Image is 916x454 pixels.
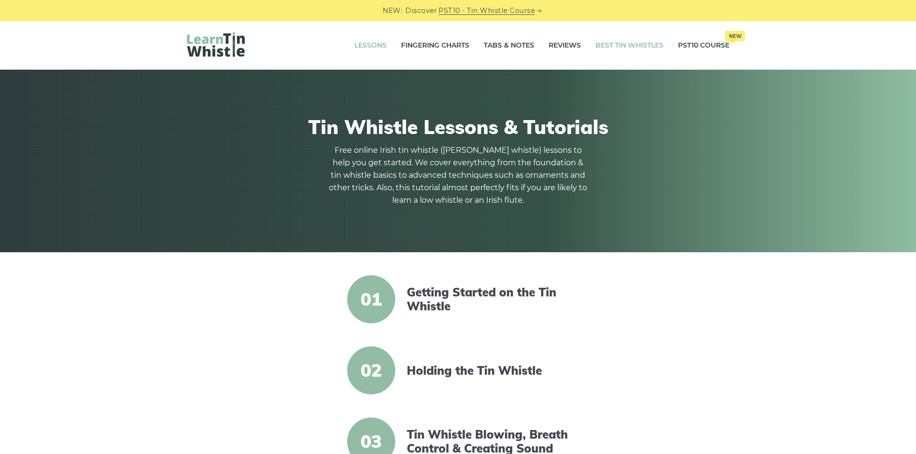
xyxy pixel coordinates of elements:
[401,34,469,58] a: Fingering Charts
[187,32,245,57] img: LearnTinWhistle.com
[484,34,534,58] a: Tabs & Notes
[347,346,395,394] span: 02
[407,364,572,378] a: Holding the Tin Whistle
[549,34,581,58] a: Reviews
[187,115,729,138] h1: Tin Whistle Lessons & Tutorials
[678,34,729,58] a: PST10 CourseNew
[725,31,745,41] span: New
[595,34,664,58] a: Best Tin Whistles
[347,275,395,323] span: 01
[328,144,588,207] p: Free online Irish tin whistle ([PERSON_NAME] whistle) lessons to help you get started. We cover e...
[354,34,387,58] a: Lessons
[407,285,572,313] a: Getting Started on the Tin Whistle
